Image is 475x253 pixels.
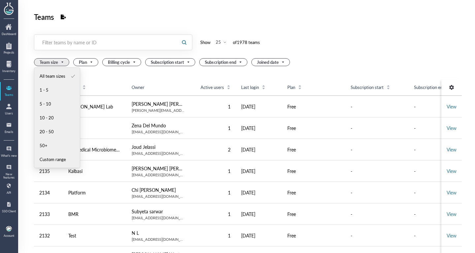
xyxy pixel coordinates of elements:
a: Projects [1,40,17,58]
div: Sort [227,84,231,90]
span: Subscription end [205,59,243,66]
i: icon: caret-up [387,84,390,86]
td: 2 [190,139,236,160]
div: SSO Client [1,210,17,213]
td: - [345,139,409,160]
a: Dashboard [1,22,17,39]
i: icon: caret-up [298,84,302,86]
td: 2134 [34,182,63,203]
i: icon: caret-down [262,87,266,89]
div: Custom range [40,156,76,162]
td: - [409,96,472,117]
span: Subscription end [414,84,445,90]
td: - [345,182,409,203]
div: Emails [1,130,17,134]
div: API [1,191,17,194]
div: Sort [82,84,86,90]
td: Free [282,160,345,182]
td: trial [63,117,126,139]
td: 1 [190,160,236,182]
a: View [447,211,457,217]
td: 2135 [34,160,63,182]
td: - [409,203,472,225]
span: Subscription start [351,84,384,90]
td: - [345,203,409,225]
span: Owner [132,84,144,90]
td: 1 [190,203,236,225]
a: Users [1,101,17,118]
td: Platform [63,182,126,203]
div: Teams [34,11,54,23]
td: 2133 [34,203,63,225]
td: Free [282,139,345,160]
td: Test [63,225,126,246]
div: 1 - 5 [40,87,76,93]
div: [DATE] [241,124,277,132]
div: Show of 1978 team s [200,38,260,46]
span: Plan [287,84,295,90]
a: View [447,232,457,239]
span: Last login [241,84,259,90]
div: [DATE] [241,232,277,239]
i: icon: caret-up [82,84,86,86]
div: Filter teams by name or ID [42,39,169,46]
div: [DATE] [241,210,277,218]
div: New features [1,173,17,180]
div: [PERSON_NAME] [PERSON_NAME] [132,164,184,172]
div: Sort [298,84,302,90]
a: SSO Client [1,199,17,216]
a: View [447,125,457,131]
div: Sort [386,84,390,90]
td: BMR [63,203,126,225]
td: - [409,139,472,160]
td: Biomedical Microbiome Research (BMR) Lab [63,139,126,160]
td: - [345,117,409,139]
td: 2132 [34,225,63,246]
img: b9474ba4-a536-45cc-a50d-c6e2543a7ac2.jpeg [6,226,12,232]
i: icon: caret-up [262,84,266,86]
div: Zena Del Mundo [132,121,184,129]
div: 10 - 20 [40,115,76,121]
td: Free [282,117,345,139]
span: Team size [40,59,65,66]
a: View [447,189,457,196]
div: What's new [1,154,17,157]
td: - [409,182,472,203]
div: Subyeta sarwar [132,207,184,215]
a: Inventory [1,59,17,76]
td: Boyle Lab [63,96,126,117]
i: icon: caret-down [82,87,86,89]
td: - [409,225,472,246]
i: icon: caret-down [227,87,231,89]
td: 1 [190,182,236,203]
td: Free [282,203,345,225]
div: [DATE] [241,146,277,153]
td: Kalbasi [63,160,126,182]
span: Plan [79,59,94,66]
a: What's new [1,144,17,161]
div: All team sizes [40,73,76,79]
td: 1 [190,225,236,246]
td: - [345,225,409,246]
div: Sort [262,84,266,90]
a: View [447,103,457,110]
div: Inventory [1,69,17,73]
td: - [345,96,409,117]
td: 1 [190,117,236,139]
td: Free [282,225,345,246]
img: genemod logo [1,0,17,16]
a: View [447,168,457,174]
div: [DATE] [241,167,277,175]
div: 20 - 50 [40,129,76,135]
div: 50+ [40,143,76,148]
i: icon: caret-up [227,84,231,86]
a: View [447,146,457,153]
td: - [409,160,472,182]
div: Dashboard [1,32,17,36]
div: Users [1,112,17,115]
div: 25 [216,39,221,45]
i: icon: caret-down [298,87,302,89]
td: Free [282,96,345,117]
div: [EMAIL_ADDRESS][DOMAIN_NAME] [132,129,184,135]
div: [DATE] [241,189,277,196]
